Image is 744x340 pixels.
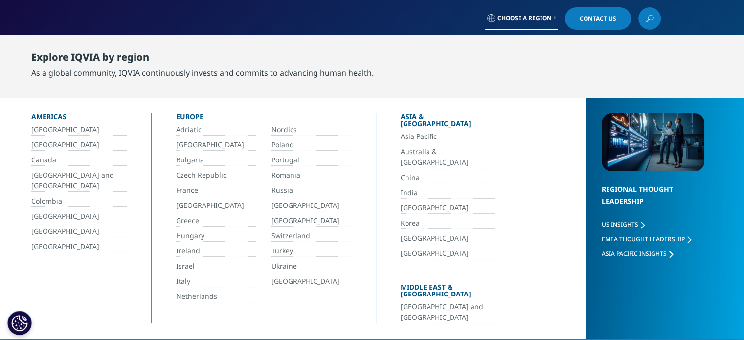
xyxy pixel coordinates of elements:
a: [GEOGRAPHIC_DATA] [401,203,495,214]
img: 2093_analyzing-data-using-big-screen-display-and-laptop.png [602,113,704,171]
a: Australia & [GEOGRAPHIC_DATA] [401,146,495,168]
a: Bulgaria [176,155,256,166]
a: India [401,187,495,199]
a: US Insights [602,220,645,228]
a: [GEOGRAPHIC_DATA] [31,124,127,136]
a: [GEOGRAPHIC_DATA] [176,200,256,211]
a: Nordics [271,124,351,136]
div: Asia & [GEOGRAPHIC_DATA] [401,113,495,131]
a: Ukraine [271,261,351,272]
div: Americas [31,113,127,124]
a: [GEOGRAPHIC_DATA] [271,200,351,211]
a: Ireland [176,246,256,257]
a: [GEOGRAPHIC_DATA] [176,139,256,151]
a: [GEOGRAPHIC_DATA] [271,215,351,227]
a: [GEOGRAPHIC_DATA] [31,241,127,252]
a: Portugal [271,155,351,166]
a: France [176,185,256,196]
a: Romania [271,170,351,181]
span: Choose a Region [497,14,552,22]
a: [GEOGRAPHIC_DATA] [401,248,495,259]
div: Regional Thought Leadership [602,183,704,219]
a: Russia [271,185,351,196]
a: [GEOGRAPHIC_DATA] [31,211,127,222]
a: Czech Republic [176,170,256,181]
a: Adriatic [176,124,256,136]
a: Asia Pacific Insights [602,249,673,258]
a: Poland [271,139,351,151]
a: Asia Pacific [401,131,495,142]
a: [GEOGRAPHIC_DATA] [271,276,351,287]
a: Colombia [31,196,127,207]
span: US Insights [602,220,638,228]
div: Middle East & [GEOGRAPHIC_DATA] [401,284,495,301]
a: [GEOGRAPHIC_DATA] and [GEOGRAPHIC_DATA] [31,170,127,192]
div: Explore IQVIA by region [31,51,374,67]
a: Hungary [176,230,256,242]
div: As a global community, IQVIA continuously invests and commits to advancing human health. [31,67,374,79]
a: [GEOGRAPHIC_DATA] [401,233,495,244]
span: Asia Pacific Insights [602,249,667,258]
button: Cookie Settings [7,311,32,335]
a: Korea [401,218,495,229]
a: Italy [176,276,256,287]
span: EMEA Thought Leadership [602,235,685,243]
a: [GEOGRAPHIC_DATA] [31,139,127,151]
a: Israel [176,261,256,272]
a: Contact Us [565,7,631,30]
a: [GEOGRAPHIC_DATA] and [GEOGRAPHIC_DATA] [401,301,495,323]
a: Turkey [271,246,351,257]
div: Europe [176,113,351,124]
a: Netherlands [176,291,256,302]
a: [GEOGRAPHIC_DATA] [31,226,127,237]
a: China [401,172,495,183]
a: Greece [176,215,256,227]
a: Switzerland [271,230,351,242]
nav: Primary [166,34,661,80]
a: EMEA Thought Leadership [602,235,691,243]
span: Contact Us [580,16,616,22]
a: Canada [31,155,127,166]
